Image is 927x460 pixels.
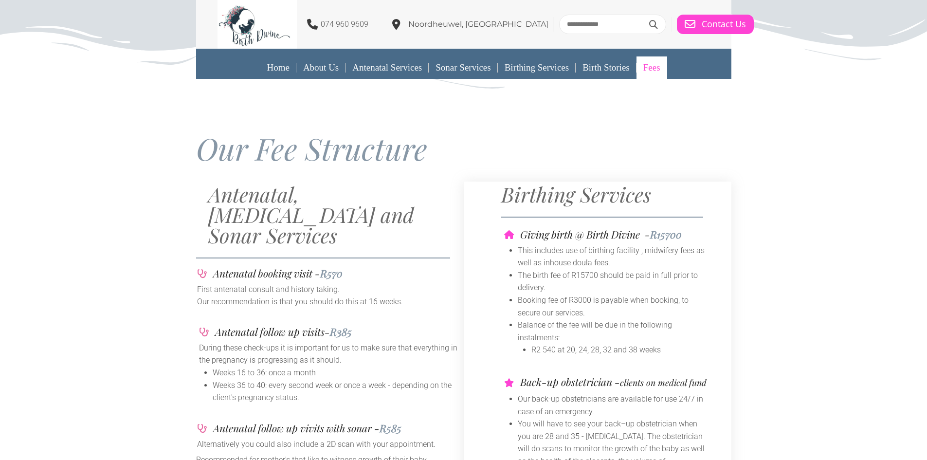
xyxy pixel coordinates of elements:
[576,56,636,79] a: Birth Stories
[518,393,712,418] li: Our back-up obstetricians are available for use 24/7 in case of an emergency.
[408,19,548,29] span: Noordheuwel, [GEOGRAPHIC_DATA]
[213,268,343,278] h4: Antenatal booking visit -
[208,184,464,245] h2: Antenatal, [MEDICAL_DATA] and Sonar Services
[650,227,682,241] span: R15700
[330,325,352,338] span: R385
[531,344,712,356] li: R2 540 at 20, 24, 28, 32 and 38 weeks
[213,423,401,433] h4: Antenatal follow up vivits with sonar -
[197,283,463,296] p: First antenatal consult and history taking.
[520,377,709,388] h4: Back-up obstetrician -
[320,266,343,280] span: R570
[213,379,461,404] li: Weeks 36 to 40: every second week or once a week - depending on the client's pregnancy status.
[321,18,368,31] p: 074 960 9609
[501,184,726,204] h2: Birthing Services
[380,421,401,435] span: R585
[429,56,497,79] a: Sonar Services
[518,294,712,319] li: Booking fee of R3000 is payable when booking, to secure our services.
[296,56,345,79] a: About Us
[620,377,707,388] span: clients on medical fund
[520,229,682,239] h4: Giving birth @ Birth Divine -
[518,244,712,269] li: This includes use of birthing facility , midwifery fees as well as inhouse doula fees.
[215,327,352,337] h4: Antenatal follow up visits-
[197,438,463,451] p: Alternatively you could also include a 2D scan with your appointment.
[196,128,427,168] span: Our Fee Structure
[498,56,576,79] a: Birthing Services
[518,319,712,344] li: Balance of the fee will be due in the following instalments:
[260,56,296,79] a: Home
[345,56,429,79] a: Antenatal Services
[518,269,712,294] li: The birth fee of R15700 should be paid in full prior to delivery.
[213,367,461,379] li: Weeks 16 to 36: once a month
[199,342,461,367] p: During these check-ups it is important for us to make sure that everything in the pregnancy is pr...
[702,19,746,30] span: Contact Us
[197,295,463,308] p: Our recommendation is that you should do this at 16 weeks.
[677,15,754,34] a: Contact Us
[636,56,667,79] a: Fees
